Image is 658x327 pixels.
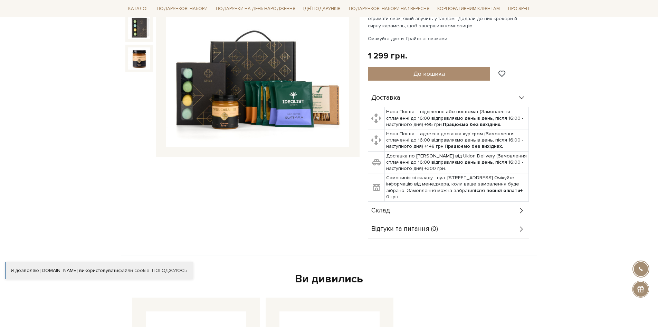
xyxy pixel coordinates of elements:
a: Подарункові набори на 1 Вересня [346,3,432,15]
a: Корпоративним клієнтам [435,3,503,15]
a: Ідеї подарунків [301,3,343,14]
div: Ви дивились [130,272,529,287]
div: 1 299 грн. [368,51,407,61]
b: Працюємо без вихідних. [443,121,502,127]
p: Поєднали фільтр-каву Idealist та цукерки з сирами Spell — щоб отримати смак, який звучить у танде... [368,8,530,29]
a: Подарункові набори [154,3,210,14]
span: До кошика [413,70,445,78]
img: Подарунок Гастропригода: кава і сирні солодощі [128,47,150,70]
a: Про Spell [505,3,533,14]
span: Відгуки та питання (0) [371,226,438,232]
b: Працюємо без вихідних. [445,143,503,149]
td: Самовивіз зі складу - вул. [STREET_ADDRESS] Очікуйте інформацію від менеджера, коли ваше замовлен... [385,173,529,202]
b: після повної оплати [472,188,520,193]
a: Погоджуюсь [152,267,187,274]
a: Каталог [125,3,152,14]
td: Нова Пошта – відділення або поштомат (Замовлення сплаченні до 16:00 відправляємо день в день, піс... [385,107,529,129]
td: Нова Пошта – адресна доставка кур'єром (Замовлення сплаченні до 16:00 відправляємо день в день, п... [385,129,529,152]
span: Доставка [371,95,400,101]
a: Подарунки на День народження [213,3,298,14]
span: Склад [371,208,390,214]
img: Подарунок Гастропригода: кава і сирні солодощі [128,17,150,39]
div: Я дозволяю [DOMAIN_NAME] використовувати [6,267,193,274]
a: файли cookie [118,267,150,273]
td: Доставка по [PERSON_NAME] від Uklon Delivery (Замовлення сплаченні до 16:00 відправляємо день в д... [385,151,529,173]
button: До кошика [368,67,490,81]
p: Смакуйте дуети. Грайте зі смаками. [368,35,530,42]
